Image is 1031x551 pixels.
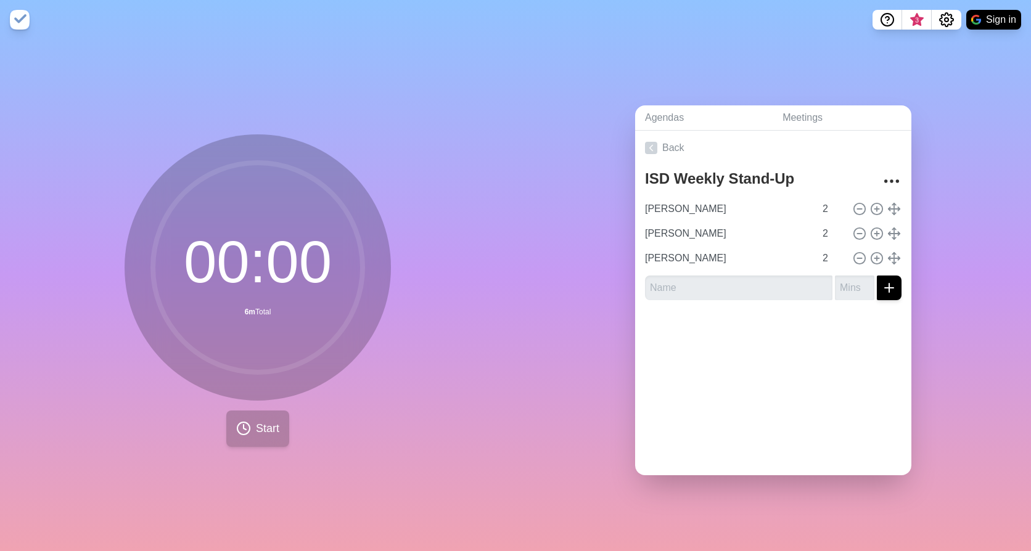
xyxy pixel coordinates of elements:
[932,10,961,30] button: Settings
[635,105,773,131] a: Agendas
[835,275,874,300] input: Mins
[256,420,279,437] span: Start
[879,169,904,194] button: More
[635,131,911,165] a: Back
[966,10,1021,30] button: Sign in
[640,246,815,271] input: Name
[818,221,847,246] input: Mins
[645,275,832,300] input: Name
[640,221,815,246] input: Name
[640,197,815,221] input: Name
[226,410,289,447] button: Start
[971,15,981,25] img: google logo
[902,10,932,30] button: What’s new
[818,197,847,221] input: Mins
[773,105,911,131] a: Meetings
[912,15,922,25] span: 3
[10,10,30,30] img: timeblocks logo
[818,246,847,271] input: Mins
[873,10,902,30] button: Help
